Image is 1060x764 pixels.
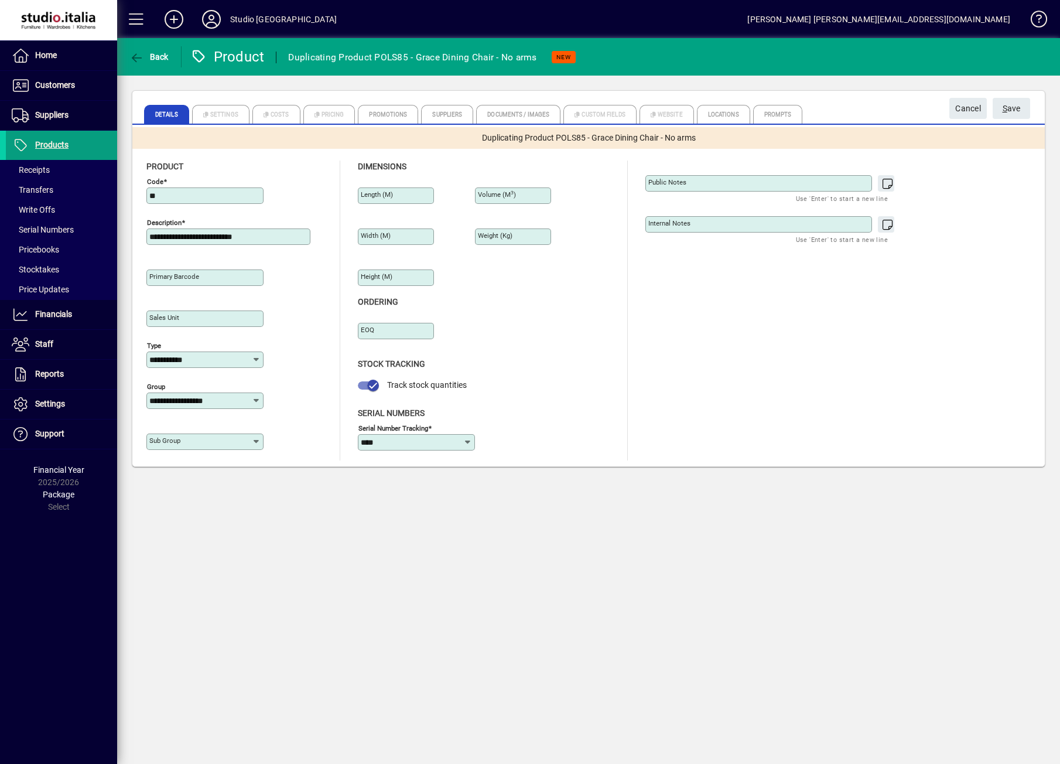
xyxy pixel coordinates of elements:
a: Transfers [6,180,117,200]
span: Stock Tracking [358,359,425,369]
a: Support [6,419,117,449]
span: Package [43,490,74,499]
mat-label: Type [147,342,161,350]
mat-hint: Use 'Enter' to start a new line [796,192,888,205]
span: Financials [35,309,72,319]
mat-label: Volume (m ) [478,190,516,199]
span: Staff [35,339,53,349]
app-page-header-button: Back [117,46,182,67]
span: Customers [35,80,75,90]
span: Serial Numbers [12,225,74,234]
span: Back [129,52,169,62]
span: ave [1003,99,1021,118]
span: Transfers [12,185,53,195]
mat-label: Primary barcode [149,272,199,281]
div: Studio [GEOGRAPHIC_DATA] [230,10,337,29]
mat-label: Weight (Kg) [478,231,512,240]
span: Reports [35,369,64,378]
mat-label: Group [147,383,165,391]
span: Price Updates [12,285,69,294]
a: Write Offs [6,200,117,220]
a: Reports [6,360,117,389]
a: Price Updates [6,279,117,299]
mat-label: Code [147,178,163,186]
span: Stocktakes [12,265,59,274]
a: Customers [6,71,117,100]
mat-label: EOQ [361,326,374,334]
a: Serial Numbers [6,220,117,240]
span: Support [35,429,64,438]
button: Add [155,9,193,30]
mat-label: Serial Number tracking [358,424,428,432]
span: Write Offs [12,205,55,214]
span: Duplicating Product POLS85 - Grace Dining Chair - No arms [482,132,696,144]
span: Settings [35,399,65,408]
div: [PERSON_NAME] [PERSON_NAME][EMAIL_ADDRESS][DOMAIN_NAME] [747,10,1010,29]
a: Stocktakes [6,260,117,279]
mat-label: Public Notes [648,178,686,186]
a: Settings [6,390,117,419]
span: Suppliers [35,110,69,120]
span: NEW [556,53,571,61]
a: Knowledge Base [1022,2,1045,40]
span: Pricebooks [12,245,59,254]
a: Pricebooks [6,240,117,260]
mat-label: Sub group [149,436,180,445]
span: Home [35,50,57,60]
a: Home [6,41,117,70]
div: Product [190,47,265,66]
mat-label: Width (m) [361,231,391,240]
button: Save [993,98,1030,119]
mat-label: Sales unit [149,313,179,322]
div: Duplicating Product POLS85 - Grace Dining Chair - No arms [288,48,536,67]
mat-label: Description [147,219,182,227]
span: Receipts [12,165,50,175]
button: Back [126,46,172,67]
span: Track stock quantities [387,380,467,390]
span: Cancel [955,99,981,118]
a: Receipts [6,160,117,180]
a: Financials [6,300,117,329]
span: Financial Year [33,465,84,475]
button: Cancel [949,98,987,119]
mat-label: Length (m) [361,190,393,199]
span: Ordering [358,297,398,306]
sup: 3 [511,190,514,196]
span: Products [35,140,69,149]
a: Staff [6,330,117,359]
mat-hint: Use 'Enter' to start a new line [796,233,888,246]
span: Serial Numbers [358,408,425,418]
span: Product [146,162,183,171]
button: Profile [193,9,230,30]
span: S [1003,104,1007,113]
span: Dimensions [358,162,406,171]
mat-label: Height (m) [361,272,392,281]
a: Suppliers [6,101,117,130]
mat-label: Internal Notes [648,219,690,227]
